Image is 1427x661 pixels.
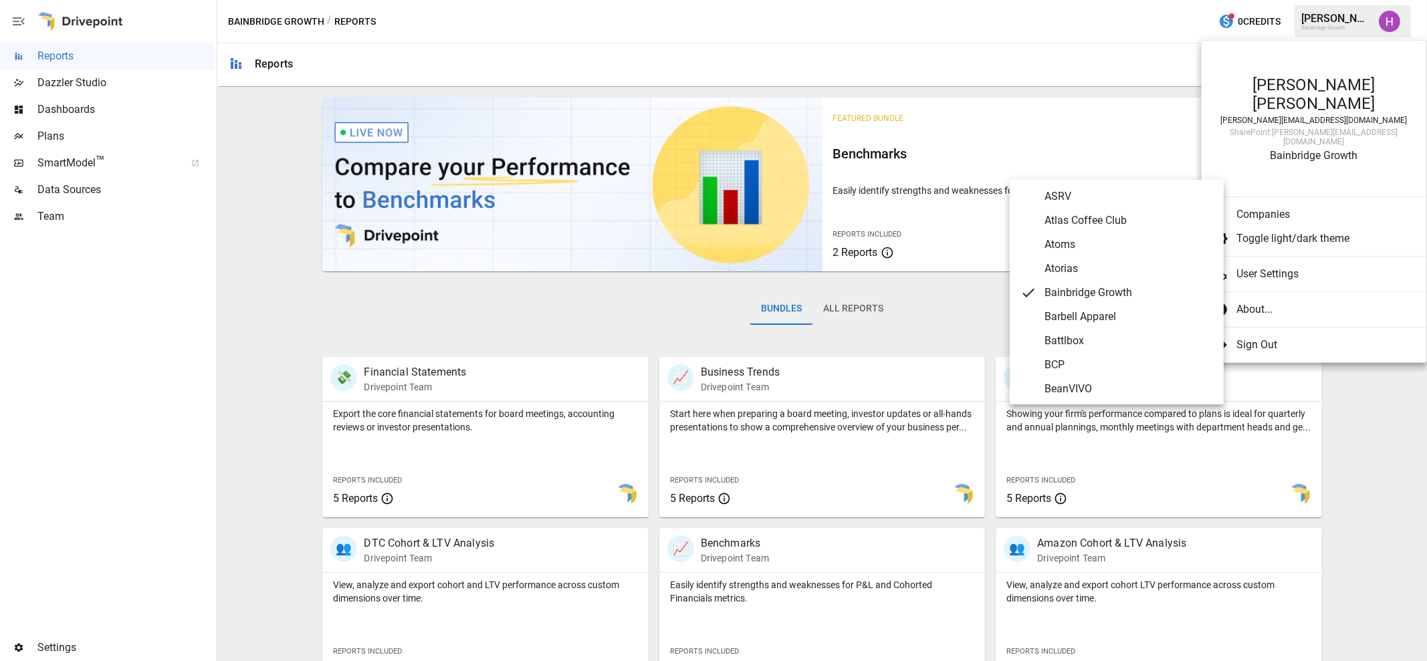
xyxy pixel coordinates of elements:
span: Barbell Apparel [1045,309,1213,325]
span: Sign Out [1236,337,1405,353]
span: Companies [1236,207,1405,223]
span: Atorias [1045,261,1213,277]
div: [PERSON_NAME][EMAIL_ADDRESS][DOMAIN_NAME] [1215,116,1413,125]
span: Atoms [1045,237,1213,253]
span: Battlbox [1045,333,1213,349]
span: User Settings [1236,266,1416,282]
span: Atlas Coffee Club [1045,213,1213,229]
span: Toggle light/dark theme [1236,231,1405,247]
div: SharePoint: [PERSON_NAME][EMAIL_ADDRESS][DOMAIN_NAME] [1215,128,1413,146]
span: BCP [1045,357,1213,373]
span: Bainbridge Growth [1045,285,1213,301]
div: [PERSON_NAME] [PERSON_NAME] [1215,76,1413,113]
span: About... [1236,301,1405,317]
span: BeanVIVO [1045,381,1213,397]
div: Bainbridge Growth [1215,149,1413,162]
span: ASRV [1045,188,1213,205]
